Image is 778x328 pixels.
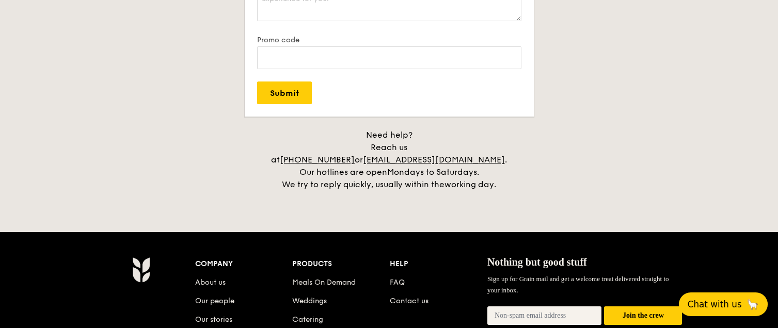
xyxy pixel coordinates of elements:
span: Sign up for Grain mail and get a welcome treat delivered straight to your inbox. [487,275,669,294]
input: Non-spam email address [487,306,602,325]
div: Help [390,257,487,271]
span: 🦙 [746,298,759,310]
button: Join the crew [604,306,682,325]
a: About us [195,278,226,287]
a: [EMAIL_ADDRESS][DOMAIN_NAME] [363,155,505,165]
label: Promo code [257,36,521,44]
div: Products [292,257,390,271]
a: FAQ [390,278,405,287]
span: Mondays to Saturdays. [387,167,479,177]
a: Weddings [292,297,327,305]
input: Submit [257,81,312,104]
span: working day. [444,179,496,189]
div: Company [195,257,293,271]
a: [PHONE_NUMBER] [280,155,355,165]
button: Chat with us🦙 [679,292,768,316]
a: Our people [195,297,234,305]
img: AYc88T3wAAAABJRU5ErkJggg== [132,257,150,283]
div: Need help? Reach us at or . Our hotlines are open We try to reply quickly, usually within the [260,129,518,191]
a: Catering [292,315,323,324]
a: Our stories [195,315,232,324]
span: Nothing but good stuff [487,256,587,268]
a: Contact us [390,297,428,305]
a: Meals On Demand [292,278,356,287]
span: Chat with us [688,299,742,309]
